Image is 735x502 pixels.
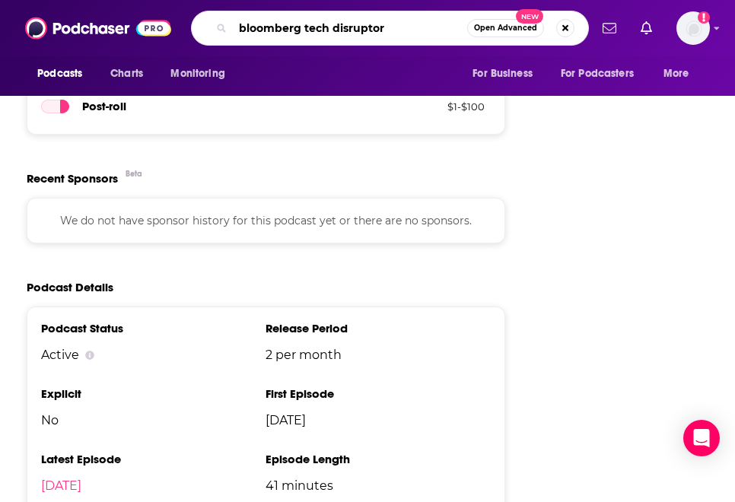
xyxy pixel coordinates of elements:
a: Charts [100,59,152,88]
h3: Episode Length [266,452,490,466]
span: Podcasts [37,63,82,84]
span: More [663,63,689,84]
h2: Podcast Details [27,280,113,294]
span: For Podcasters [561,63,634,84]
button: Show profile menu [676,11,710,45]
button: open menu [160,59,244,88]
button: open menu [551,59,656,88]
span: Logged in as AllisonGren [676,11,710,45]
span: Charts [110,63,143,84]
span: Open Advanced [474,24,537,32]
a: Show notifications dropdown [635,15,658,41]
span: 2 per month [266,348,490,362]
p: $ 1 - $ 100 [386,100,485,113]
h3: Release Period [266,321,490,335]
h3: Latest Episode [41,452,266,466]
span: Post -roll [82,99,126,113]
input: Search podcasts, credits, & more... [233,16,467,40]
button: open menu [462,59,552,88]
a: Show notifications dropdown [597,15,622,41]
span: No [41,413,266,427]
button: Open AdvancedNew [467,19,544,37]
img: Podchaser - Follow, Share and Rate Podcasts [25,14,171,43]
span: Recent Sponsors [27,171,118,186]
div: Beta [126,169,142,179]
div: Search podcasts, credits, & more... [191,11,589,46]
div: Open Intercom Messenger [683,420,720,456]
span: 41 minutes [266,478,490,493]
button: open menu [27,59,102,88]
span: For Business [473,63,533,84]
svg: Add a profile image [698,11,710,24]
h3: Explicit [41,386,266,401]
a: [DATE] [41,478,81,493]
h3: Podcast Status [41,321,266,335]
h3: First Episode [266,386,490,401]
span: Monitoring [170,63,224,84]
span: [DATE] [266,413,490,427]
div: Active [41,348,266,362]
span: New [516,9,543,24]
button: open menu [653,59,708,88]
img: User Profile [676,11,710,45]
p: We do not have sponsor history for this podcast yet or there are no sponsors. [41,212,491,229]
